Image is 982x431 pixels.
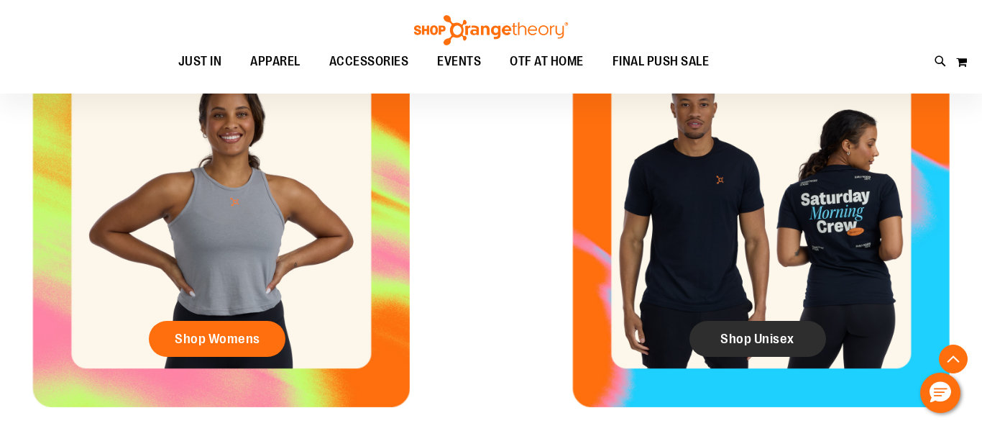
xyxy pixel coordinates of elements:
a: EVENTS [423,45,495,78]
a: Shop Unisex [689,321,826,357]
span: OTF AT HOME [510,45,584,78]
img: Shop Orangetheory [412,15,570,45]
span: JUST IN [178,45,222,78]
a: FINAL PUSH SALE [598,45,724,78]
span: Shop Womens [175,331,260,347]
span: EVENTS [437,45,481,78]
a: ACCESSORIES [315,45,423,78]
span: FINAL PUSH SALE [612,45,710,78]
a: APPAREL [236,45,315,78]
span: APPAREL [250,45,300,78]
button: Hello, have a question? Let’s chat. [920,373,960,413]
a: Shop Womens [149,321,285,357]
button: Back To Top [939,345,968,373]
a: JUST IN [164,45,237,78]
span: ACCESSORIES [329,45,409,78]
a: OTF AT HOME [495,45,598,78]
span: Shop Unisex [720,331,794,347]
